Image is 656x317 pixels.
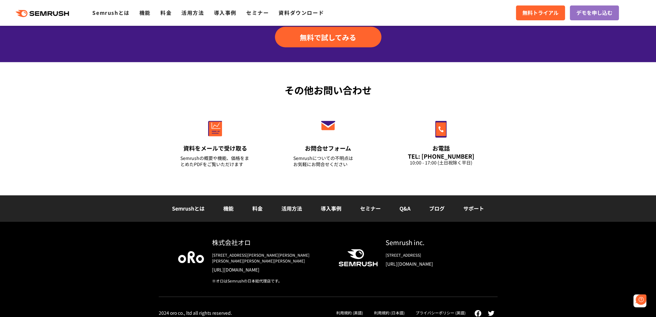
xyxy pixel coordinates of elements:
[321,204,341,212] a: 導入事例
[474,310,481,317] img: facebook
[181,9,204,16] a: 活用方法
[293,155,363,167] div: Semrushについての不明点は お気軽にお問合せください
[281,204,302,212] a: 活用方法
[463,204,484,212] a: サポート
[386,252,478,258] div: [STREET_ADDRESS]
[386,238,478,247] div: Semrush inc.
[223,204,234,212] a: 機能
[180,144,250,152] div: 資料をメールで受け取る
[488,311,494,316] img: twitter
[172,204,205,212] a: Semrushとは
[516,5,565,20] a: 無料トライアル
[570,5,619,20] a: デモを申し込む
[522,9,559,17] span: 無料トライアル
[278,9,324,16] a: 資料ダウンロード
[599,292,649,310] iframe: Help widget launcher
[92,9,129,16] a: Semrushとは
[374,310,405,315] a: 利用規約 (日本語)
[300,32,356,42] span: 無料で試してみる
[212,266,328,273] a: [URL][DOMAIN_NAME]
[406,153,476,160] div: TEL: [PHONE_NUMBER]
[246,9,269,16] a: セミナー
[214,9,237,16] a: 導入事例
[406,144,476,152] div: お電話
[212,252,328,264] div: [STREET_ADDRESS][PERSON_NAME][PERSON_NAME][PERSON_NAME][PERSON_NAME][PERSON_NAME]
[252,204,263,212] a: 料金
[360,204,381,212] a: セミナー
[159,83,498,97] div: その他お問い合わせ
[336,310,363,315] a: 利用規約 (英語)
[178,251,204,263] img: oro company
[180,155,250,167] div: Semrushの概要や機能、価格をまとめたPDFをご覧いただけます
[399,204,410,212] a: Q&A
[406,160,476,166] div: 10:00 - 17:00 (土日祝除く平日)
[159,310,232,316] div: 2024 oro co., ltd all rights reserved.
[167,107,264,175] a: 資料をメールで受け取る Semrushの概要や機能、価格をまとめたPDFをご覧いただけます
[576,9,612,17] span: デモを申し込む
[212,278,328,284] div: ※オロはSemrushの日本総代理店です。
[280,107,377,175] a: お問合せフォーム Semrushについての不明点はお気軽にお問合せください
[212,238,328,247] div: 株式会社オロ
[293,144,363,152] div: お問合せフォーム
[160,9,172,16] a: 料金
[139,9,151,16] a: 機能
[416,310,466,315] a: プライバシーポリシー (英語)
[429,204,445,212] a: ブログ
[386,261,478,267] a: [URL][DOMAIN_NAME]
[275,27,381,47] a: 無料で試してみる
